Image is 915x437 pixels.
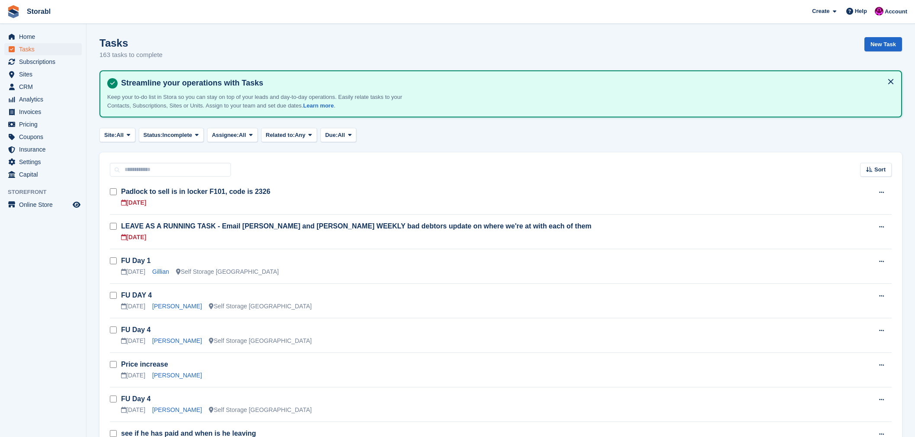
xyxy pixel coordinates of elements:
[121,371,145,380] div: [DATE]
[303,102,334,109] a: Learn more
[152,372,202,379] a: [PERSON_NAME]
[121,405,145,415] div: [DATE]
[152,337,202,344] a: [PERSON_NAME]
[19,131,71,143] span: Coupons
[19,43,71,55] span: Tasks
[121,326,150,333] a: FU Day 4
[209,302,312,311] div: Self Storage [GEOGRAPHIC_DATA]
[121,430,256,437] a: see if he has paid and when is he leaving
[121,302,145,311] div: [DATE]
[209,336,312,345] div: Self Storage [GEOGRAPHIC_DATA]
[99,50,163,60] p: 163 tasks to complete
[152,303,202,310] a: [PERSON_NAME]
[207,128,258,142] button: Assignee: All
[71,199,82,210] a: Preview store
[212,131,239,139] span: Assignee:
[4,131,82,143] a: menu
[152,268,169,275] a: Gillian
[107,93,410,110] p: Keep your to-do list in Stora so you can stay on top of your leads and day-to-day operations. Eas...
[338,131,345,139] span: All
[864,37,902,51] a: New Task
[4,118,82,130] a: menu
[116,131,124,139] span: All
[121,222,592,230] a: LEAVE AS A RUNNING TASK - Email [PERSON_NAME] and [PERSON_NAME] WEEKLY bad debtors update on wher...
[261,128,317,142] button: Related to: Any
[4,143,82,155] a: menu
[4,31,82,43] a: menu
[121,395,150,402] a: FU Day 4
[855,7,867,16] span: Help
[118,78,894,88] h4: Streamline your operations with Tasks
[144,131,163,139] span: Status:
[4,199,82,211] a: menu
[19,156,71,168] span: Settings
[121,291,152,299] a: FU DAY 4
[121,361,168,368] a: Price increase
[23,4,54,19] a: Storabl
[4,168,82,180] a: menu
[176,267,279,276] div: Self Storage [GEOGRAPHIC_DATA]
[19,68,71,80] span: Sites
[104,131,116,139] span: Site:
[4,81,82,93] a: menu
[152,406,202,413] a: [PERSON_NAME]
[121,267,145,276] div: [DATE]
[4,43,82,55] a: menu
[325,131,338,139] span: Due:
[4,106,82,118] a: menu
[239,131,246,139] span: All
[4,56,82,68] a: menu
[139,128,204,142] button: Status: Incomplete
[885,7,907,16] span: Account
[163,131,192,139] span: Incomplete
[8,188,86,196] span: Storefront
[19,81,71,93] span: CRM
[209,405,312,415] div: Self Storage [GEOGRAPHIC_DATA]
[295,131,306,139] span: Any
[4,156,82,168] a: menu
[4,68,82,80] a: menu
[812,7,829,16] span: Create
[19,168,71,180] span: Capital
[19,56,71,68] span: Subscriptions
[121,188,270,195] a: Padlock to sell is in locker F101, code is 2326
[19,199,71,211] span: Online Store
[874,165,886,174] span: Sort
[4,93,82,105] a: menu
[99,37,163,49] h1: Tasks
[7,5,20,18] img: stora-icon-8386f47178a22dfd0bd8f6a31ec36ba5ce8667c1dd55bd0f319d3a0aa187defe.svg
[19,118,71,130] span: Pricing
[121,257,150,264] a: FU Day 1
[875,7,883,16] img: Helen Morton
[99,128,135,142] button: Site: All
[266,131,295,139] span: Related to:
[121,336,145,345] div: [DATE]
[19,106,71,118] span: Invoices
[19,31,71,43] span: Home
[19,143,71,155] span: Insurance
[320,128,356,142] button: Due: All
[121,233,146,242] div: [DATE]
[121,198,146,207] div: [DATE]
[19,93,71,105] span: Analytics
